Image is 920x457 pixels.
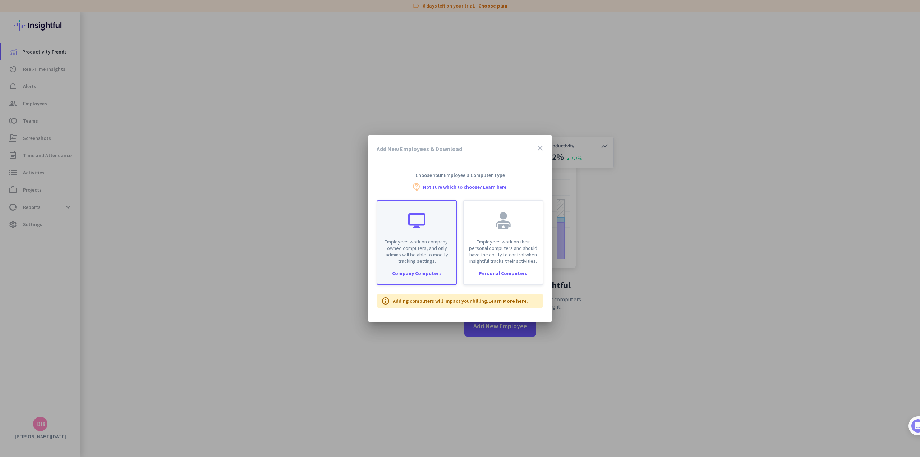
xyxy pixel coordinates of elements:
i: close [536,144,544,152]
div: Company Computers [377,271,456,276]
p: Adding computers will impact your billing. [393,297,528,305]
a: Learn More here. [488,298,528,304]
i: contact_support [412,183,421,191]
div: Personal Computers [464,271,543,276]
h3: Add New Employees & Download [377,146,462,152]
i: info [381,297,390,305]
h4: Choose Your Employee's Computer Type [368,172,552,178]
p: Employees work on their personal computers and should have the ability to control when Insightful... [468,238,538,264]
a: Not sure which to choose? Learn here. [423,184,508,189]
p: Employees work on company-owned computers, and only admins will be able to modify tracking settings. [382,238,452,264]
